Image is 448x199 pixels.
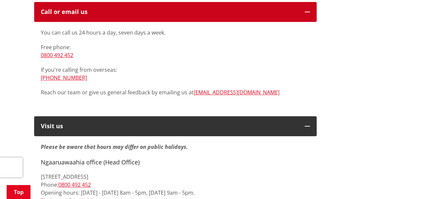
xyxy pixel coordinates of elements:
[41,9,298,15] div: Call or email us
[41,143,188,158] strong: Please be aware that hours may differ on public holidays.
[41,123,298,130] p: Visit us
[7,185,31,199] a: Top
[41,159,310,166] h4: Ngaaruawaahia office (Head Office)
[417,171,441,195] iframe: Messenger Launcher
[41,66,310,82] p: If you're calling from overseas:
[34,116,317,136] button: Visit us
[41,74,87,81] a: [PHONE_NUMBER]
[58,181,91,188] a: 0800 492 452
[41,43,310,59] p: Free phone:
[41,51,73,59] a: 0800 492 452
[194,89,280,96] a: [EMAIL_ADDRESS][DOMAIN_NAME]
[41,29,310,37] p: You can call us 24 hours a day, seven days a week.
[34,2,317,22] button: Call or email us
[41,88,310,96] p: Reach our team or give us general feedback by emailing us at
